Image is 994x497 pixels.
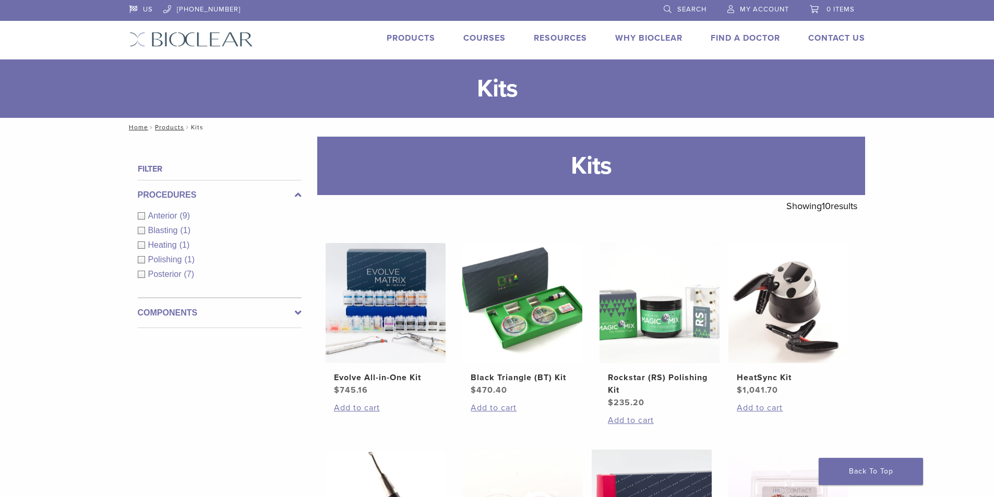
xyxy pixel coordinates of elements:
[334,385,368,395] bdi: 745.16
[148,226,181,235] span: Blasting
[615,33,682,43] a: Why Bioclear
[728,243,848,363] img: HeatSync Kit
[822,200,831,212] span: 10
[786,195,857,217] p: Showing results
[819,458,923,485] a: Back To Top
[317,137,865,195] h1: Kits
[179,240,190,249] span: (1)
[711,33,780,43] a: Find A Doctor
[148,255,185,264] span: Polishing
[608,397,644,408] bdi: 235.20
[740,5,789,14] span: My Account
[325,243,447,396] a: Evolve All-in-One KitEvolve All-in-One Kit $745.16
[138,189,302,201] label: Procedures
[808,33,865,43] a: Contact Us
[180,226,190,235] span: (1)
[126,124,148,131] a: Home
[608,371,711,396] h2: Rockstar (RS) Polishing Kit
[138,307,302,319] label: Components
[184,270,195,278] span: (7)
[737,402,840,414] a: Add to cart: “HeatSync Kit”
[827,5,855,14] span: 0 items
[728,243,849,396] a: HeatSync KitHeatSync Kit $1,041.70
[608,397,614,408] span: $
[471,385,507,395] bdi: 470.40
[737,385,742,395] span: $
[184,255,195,264] span: (1)
[462,243,582,363] img: Black Triangle (BT) Kit
[148,125,155,130] span: /
[334,385,340,395] span: $
[129,32,253,47] img: Bioclear
[148,240,179,249] span: Heating
[534,33,587,43] a: Resources
[180,211,190,220] span: (9)
[737,371,840,384] h2: HeatSync Kit
[608,414,711,427] a: Add to cart: “Rockstar (RS) Polishing Kit”
[599,243,721,409] a: Rockstar (RS) Polishing KitRockstar (RS) Polishing Kit $235.20
[138,163,302,175] h4: Filter
[148,270,184,278] span: Posterior
[463,33,506,43] a: Courses
[387,33,435,43] a: Products
[184,125,191,130] span: /
[471,385,476,395] span: $
[471,402,574,414] a: Add to cart: “Black Triangle (BT) Kit”
[148,211,180,220] span: Anterior
[600,243,720,363] img: Rockstar (RS) Polishing Kit
[471,371,574,384] h2: Black Triangle (BT) Kit
[334,402,437,414] a: Add to cart: “Evolve All-in-One Kit”
[122,118,873,137] nav: Kits
[737,385,778,395] bdi: 1,041.70
[334,371,437,384] h2: Evolve All-in-One Kit
[155,124,184,131] a: Products
[462,243,583,396] a: Black Triangle (BT) KitBlack Triangle (BT) Kit $470.40
[326,243,446,363] img: Evolve All-in-One Kit
[677,5,706,14] span: Search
